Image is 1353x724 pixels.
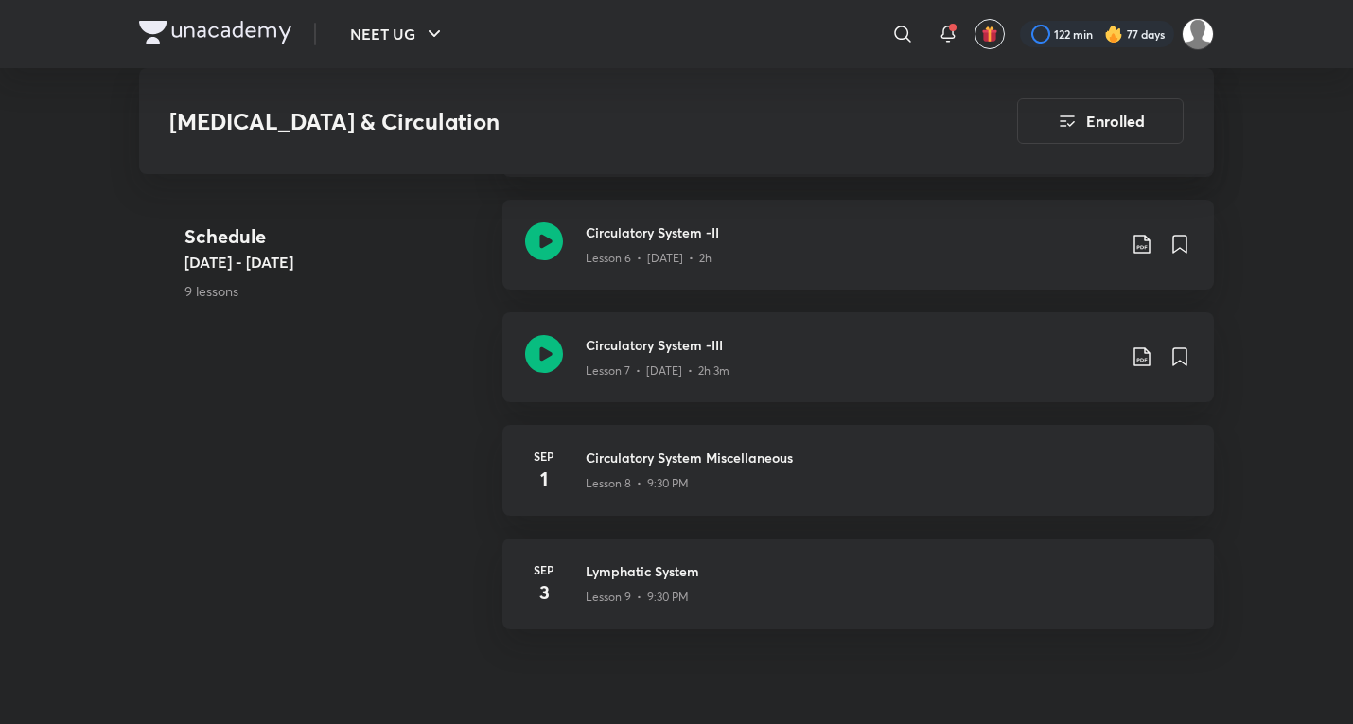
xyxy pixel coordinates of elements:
h3: Circulatory System -II [586,222,1116,242]
h4: 1 [525,465,563,493]
a: Circulatory System -IIILesson 7 • [DATE] • 2h 3m [502,312,1214,425]
p: Lesson 8 • 9:30 PM [586,475,689,492]
h6: Sep [525,448,563,465]
p: Lesson 9 • 9:30 PM [586,589,689,606]
img: Company Logo [139,21,291,44]
h3: Circulatory System -III [586,335,1116,355]
p: Lesson 7 • [DATE] • 2h 3m [586,362,729,380]
a: Circulatory System -IILesson 6 • [DATE] • 2h [502,200,1214,312]
button: Enrolled [1017,98,1184,144]
button: avatar [975,19,1005,49]
h3: Circulatory System Miscellaneous [586,448,1191,468]
h3: Lymphatic System [586,561,1191,581]
a: Sep1Circulatory System MiscellaneousLesson 8 • 9:30 PM [502,425,1214,539]
a: Company Logo [139,21,291,48]
h4: Schedule [184,222,487,251]
p: 9 lessons [184,281,487,301]
img: avatar [981,26,998,43]
img: streak [1104,25,1123,44]
h3: [MEDICAL_DATA] & Circulation [169,108,910,135]
a: Sep3Lymphatic SystemLesson 9 • 9:30 PM [502,539,1214,652]
img: Kushagra Singh [1182,18,1214,50]
h6: Sep [525,561,563,578]
h4: 3 [525,578,563,607]
h5: [DATE] - [DATE] [184,251,487,274]
p: Lesson 6 • [DATE] • 2h [586,250,712,267]
button: NEET UG [339,15,457,53]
